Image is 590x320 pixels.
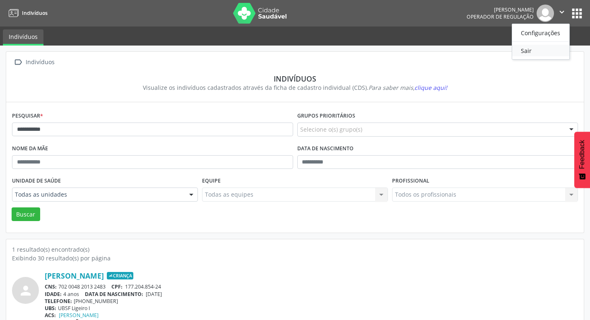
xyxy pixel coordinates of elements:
span: UBS: [45,305,56,312]
span: IDADE: [45,291,62,298]
label: Equipe [202,175,221,188]
a: [PERSON_NAME] [59,312,99,319]
span: Operador de regulação [467,13,534,20]
label: Pesquisar [12,110,43,123]
span: Criança [107,272,133,279]
label: Profissional [392,175,429,188]
span: clique aqui! [414,84,447,91]
span: [DATE] [146,291,162,298]
a:  Indivíduos [12,56,56,68]
i:  [12,56,24,68]
div: Indivíduos [18,74,572,83]
label: Unidade de saúde [12,175,61,188]
label: Data de nascimento [297,142,354,155]
div: Indivíduos [24,56,56,68]
div: Visualize os indivíduos cadastrados através da ficha de cadastro individual (CDS). [18,83,572,92]
span: CPF: [111,283,123,290]
span: 177.204.854-24 [125,283,161,290]
div: 1 resultado(s) encontrado(s) [12,245,578,254]
label: Grupos prioritários [297,110,355,123]
a: Indivíduos [6,6,48,20]
div: Exibindo 30 resultado(s) por página [12,254,578,262]
span: CNS: [45,283,57,290]
a: Sair [512,45,569,56]
button: apps [570,6,584,21]
ul:  [512,24,570,60]
i:  [557,7,566,17]
a: Indivíduos [3,29,43,46]
div: 702 0048 2013 2483 [45,283,578,290]
label: Nome da mãe [12,142,48,155]
span: DATA DE NASCIMENTO: [85,291,143,298]
div: UBSF Ligeiro I [45,305,578,312]
div: 4 anos [45,291,578,298]
span: ACS: [45,312,56,319]
div: [PHONE_NUMBER] [45,298,578,305]
button: Feedback - Mostrar pesquisa [574,132,590,188]
span: Todas as unidades [15,190,181,199]
div: [PERSON_NAME] [467,6,534,13]
span: Feedback [578,140,586,169]
img: img [537,5,554,22]
i: person [18,283,33,298]
button: Buscar [12,207,40,221]
a: [PERSON_NAME] [45,271,104,280]
span: Indivíduos [22,10,48,17]
i: Para saber mais, [368,84,447,91]
span: TELEFONE: [45,298,72,305]
span: Selecione o(s) grupo(s) [300,125,362,134]
a: Configurações [512,27,569,38]
button:  [554,5,570,22]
